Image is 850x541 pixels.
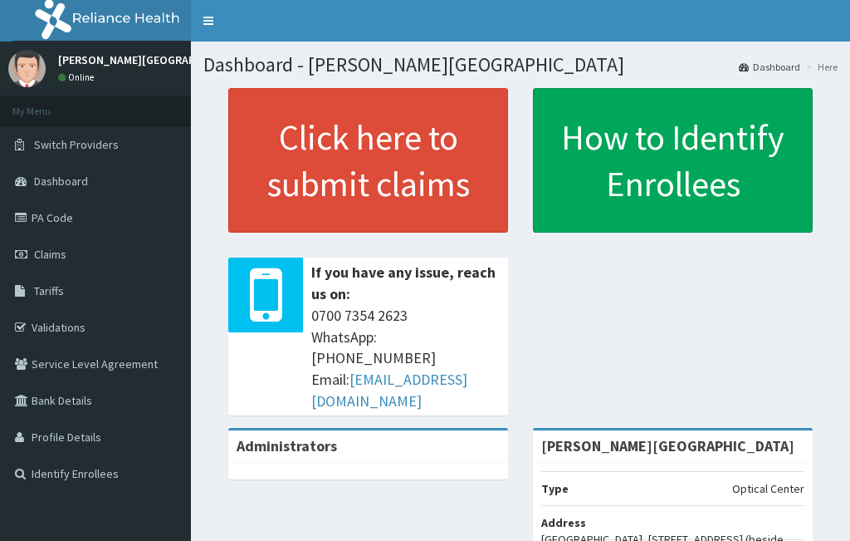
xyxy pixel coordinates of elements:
li: Here [802,60,838,74]
b: Address [541,515,586,530]
strong: [PERSON_NAME][GEOGRAPHIC_DATA] [541,436,794,455]
p: Optical Center [732,480,804,497]
a: How to Identify Enrollees [533,88,813,233]
b: Type [541,481,569,496]
h1: Dashboard - [PERSON_NAME][GEOGRAPHIC_DATA] [203,54,838,76]
b: Administrators [237,436,337,455]
a: Online [58,71,98,83]
span: Tariffs [34,283,64,298]
img: User Image [8,50,46,87]
span: 0700 7354 2623 WhatsApp: [PHONE_NUMBER] Email: [311,305,500,412]
a: Dashboard [739,60,800,74]
span: Dashboard [34,174,88,189]
a: [EMAIL_ADDRESS][DOMAIN_NAME] [311,370,467,411]
b: If you have any issue, reach us on: [311,263,496,303]
p: [PERSON_NAME][GEOGRAPHIC_DATA] [58,54,249,66]
a: Click here to submit claims [228,88,508,233]
span: Claims [34,247,66,262]
span: Switch Providers [34,137,119,152]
